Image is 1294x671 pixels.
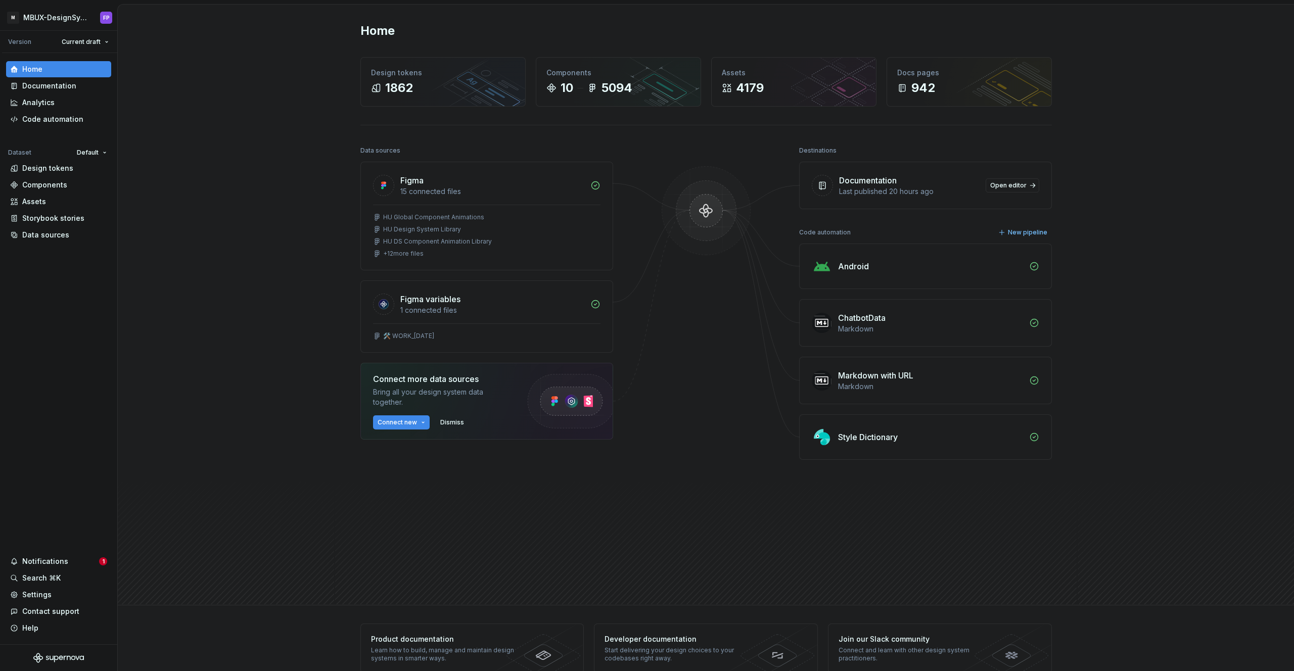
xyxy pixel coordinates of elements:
[360,280,613,353] a: Figma variables1 connected files🛠️ WORK_[DATE]
[605,634,752,644] div: Developer documentation
[99,557,107,565] span: 1
[6,227,111,243] a: Data sources
[373,415,430,429] button: Connect new
[436,415,469,429] button: Dismiss
[897,68,1041,78] div: Docs pages
[22,213,84,223] div: Storybook stories
[383,225,461,233] div: HU Design System Library
[6,603,111,619] button: Contact support
[22,573,61,583] div: Search ⌘K
[373,373,510,385] div: Connect more data sources
[57,35,113,49] button: Current draft
[400,305,584,315] div: 1 connected files
[22,606,79,616] div: Contact support
[360,23,395,39] h2: Home
[911,80,935,96] div: 942
[838,381,1023,392] div: Markdown
[77,149,99,157] span: Default
[6,61,111,77] a: Home
[373,387,510,407] div: Bring all your design system data together.
[839,186,980,197] div: Last published 20 hours ago
[8,38,31,46] div: Version
[6,194,111,210] a: Assets
[22,98,55,108] div: Analytics
[22,556,68,566] div: Notifications
[400,293,460,305] div: Figma variables
[22,114,83,124] div: Code automation
[2,7,115,28] button: MMBUX-DesignSystemFP
[887,57,1052,107] a: Docs pages942
[8,149,31,157] div: Dataset
[22,64,42,74] div: Home
[103,14,110,22] div: FP
[6,177,111,193] a: Components
[385,80,413,96] div: 1862
[6,160,111,176] a: Design tokens
[736,80,764,96] div: 4179
[360,57,526,107] a: Design tokens1862
[995,225,1052,239] button: New pipeline
[536,57,701,107] a: Components105094
[360,143,400,158] div: Data sources
[371,634,518,644] div: Product documentation
[22,81,76,91] div: Documentation
[440,418,464,426] span: Dismiss
[838,324,1023,334] div: Markdown
[838,369,913,381] div: Markdown with URL
[383,332,434,340] div: 🛠️ WORK_[DATE]
[22,180,67,190] div: Components
[546,68,690,78] div: Components
[22,197,46,207] div: Assets
[6,111,111,127] a: Code automation
[986,178,1039,193] a: Open editor
[990,181,1027,189] span: Open editor
[799,143,837,158] div: Destinations
[383,237,492,246] div: HU DS Component Animation Library
[6,553,111,569] button: Notifications1
[400,174,424,186] div: Figma
[22,590,52,600] div: Settings
[839,634,986,644] div: Join our Slack community
[838,431,898,443] div: Style Dictionary
[400,186,584,197] div: 15 connected files
[6,210,111,226] a: Storybook stories
[371,646,518,662] div: Learn how to build, manage and maintain design systems in smarter ways.
[23,13,88,23] div: MBUX-DesignSystem
[839,646,986,662] div: Connect and learn with other design system practitioners.
[711,57,876,107] a: Assets4179
[383,250,424,258] div: + 12 more files
[6,587,111,603] a: Settings
[62,38,101,46] span: Current draft
[6,570,111,586] button: Search ⌘K
[838,260,869,272] div: Android
[838,312,886,324] div: ChatbotData
[602,80,632,96] div: 5094
[6,620,111,636] button: Help
[6,78,111,94] a: Documentation
[383,213,484,221] div: HU Global Component Animations
[799,225,851,239] div: Code automation
[561,80,573,96] div: 10
[378,418,417,426] span: Connect new
[360,162,613,270] a: Figma15 connected filesHU Global Component AnimationsHU Design System LibraryHU DS Component Anim...
[33,653,84,663] svg: Supernova Logo
[22,623,38,633] div: Help
[1008,228,1047,236] span: New pipeline
[22,163,73,173] div: Design tokens
[7,12,19,24] div: M
[605,646,752,662] div: Start delivering your design choices to your codebases right away.
[371,68,515,78] div: Design tokens
[839,174,897,186] div: Documentation
[6,94,111,111] a: Analytics
[72,146,111,160] button: Default
[722,68,866,78] div: Assets
[22,230,69,240] div: Data sources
